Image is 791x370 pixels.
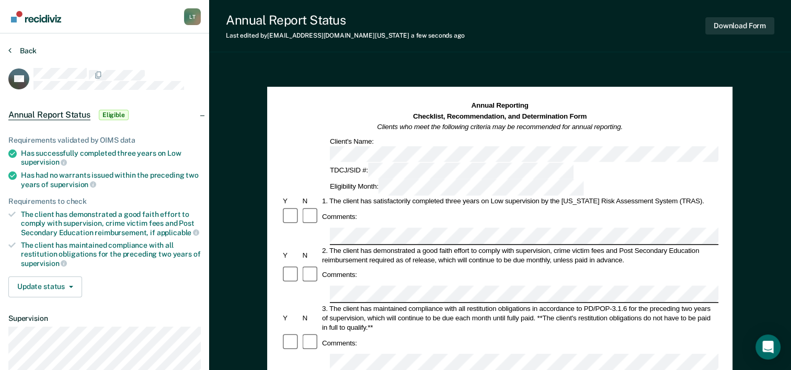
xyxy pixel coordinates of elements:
strong: Checklist, Recommendation, and Determination Form [413,112,587,120]
div: Requirements validated by OIMS data [8,136,201,145]
div: 1. The client has satisfactorily completed three years on Low supervision by the [US_STATE] Risk ... [320,196,718,206]
button: Profile dropdown button [184,8,201,25]
div: Comments: [320,212,359,222]
div: Y [281,250,301,260]
div: TDCJ/SID #: [328,163,575,179]
div: Comments: [320,338,359,348]
button: Back [8,46,37,55]
div: N [301,250,320,260]
strong: Annual Reporting [472,102,529,110]
button: Update status [8,276,82,297]
div: The client has maintained compliance with all restitution obligations for the preceding two years of [21,241,201,268]
span: supervision [21,158,67,166]
div: N [301,196,320,206]
div: The client has demonstrated a good faith effort to comply with supervision, crime victim fees and... [21,210,201,237]
div: Last edited by [EMAIL_ADDRESS][DOMAIN_NAME][US_STATE] [226,32,465,39]
dt: Supervision [8,314,201,323]
div: Comments: [320,270,359,280]
div: N [301,313,320,322]
span: Annual Report Status [8,110,90,120]
div: Has successfully completed three years on Low [21,149,201,167]
div: Requirements to check [8,197,201,206]
span: supervision [50,180,96,189]
span: applicable [157,228,199,237]
div: Has had no warrants issued within the preceding two years of [21,171,201,189]
span: Eligible [99,110,129,120]
button: Download Form [705,17,774,34]
span: a few seconds ago [411,32,465,39]
div: 3. The client has maintained compliance with all restitution obligations in accordance to PD/POP-... [320,304,718,332]
img: Recidiviz [11,11,61,22]
div: Y [281,313,301,322]
div: Eligibility Month: [328,179,586,195]
em: Clients who meet the following criteria may be recommended for annual reporting. [377,123,623,131]
div: Y [281,196,301,206]
div: 2. The client has demonstrated a good faith effort to comply with supervision, crime victim fees ... [320,246,718,264]
span: supervision [21,259,67,268]
div: Open Intercom Messenger [755,334,781,360]
div: Annual Report Status [226,13,465,28]
div: L T [184,8,201,25]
